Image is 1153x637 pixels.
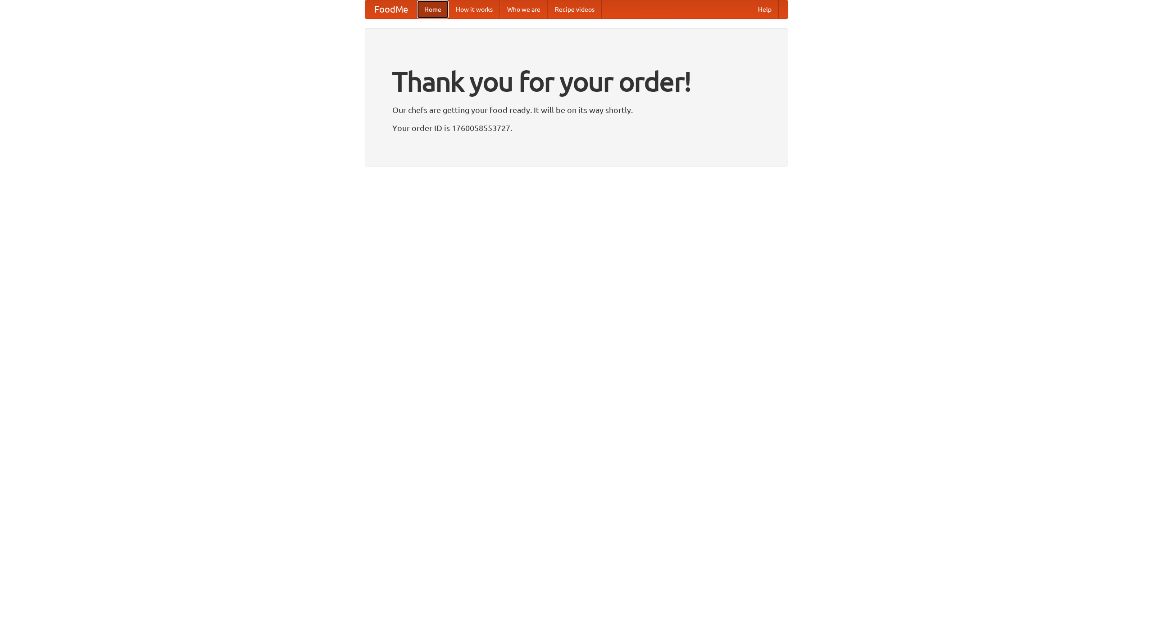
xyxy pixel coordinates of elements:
[365,0,417,18] a: FoodMe
[392,103,761,117] p: Our chefs are getting your food ready. It will be on its way shortly.
[417,0,449,18] a: Home
[751,0,779,18] a: Help
[449,0,500,18] a: How it works
[392,60,761,103] h1: Thank you for your order!
[548,0,602,18] a: Recipe videos
[500,0,548,18] a: Who we are
[392,121,761,135] p: Your order ID is 1760058553727.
